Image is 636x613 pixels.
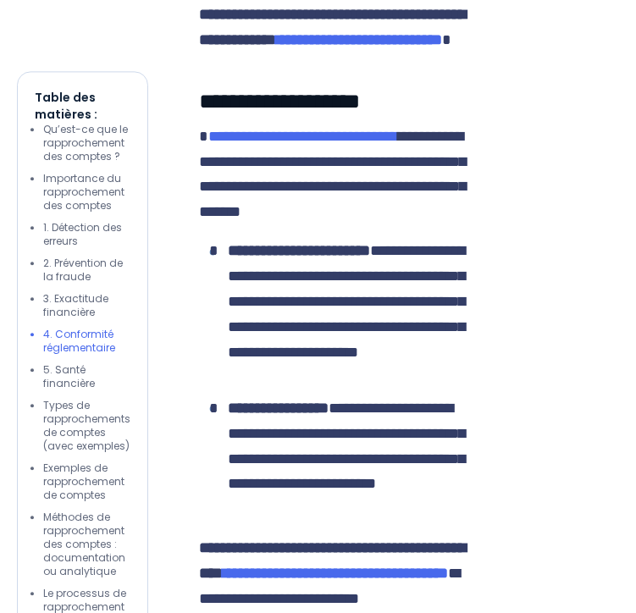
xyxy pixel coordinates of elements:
[43,221,130,248] li: 1. Détection des erreurs
[43,461,130,502] li: Exemples de rapprochement de comptes
[43,328,130,355] li: 4. Conformité réglementaire
[43,172,130,213] li: Importance du rapprochement des comptes
[43,123,130,163] li: Qu’est-ce que le rapprochement des comptes ?
[43,363,130,390] li: 5. Santé financière
[43,511,130,578] li: Méthodes de rapprochement des comptes : documentation ou analytique
[43,292,130,319] li: 3. Exactitude financière
[35,89,130,123] p: Table des matières :
[43,257,130,284] li: 2. Prévention de la fraude
[43,399,130,453] li: Types de rapprochements de comptes (avec exemples)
